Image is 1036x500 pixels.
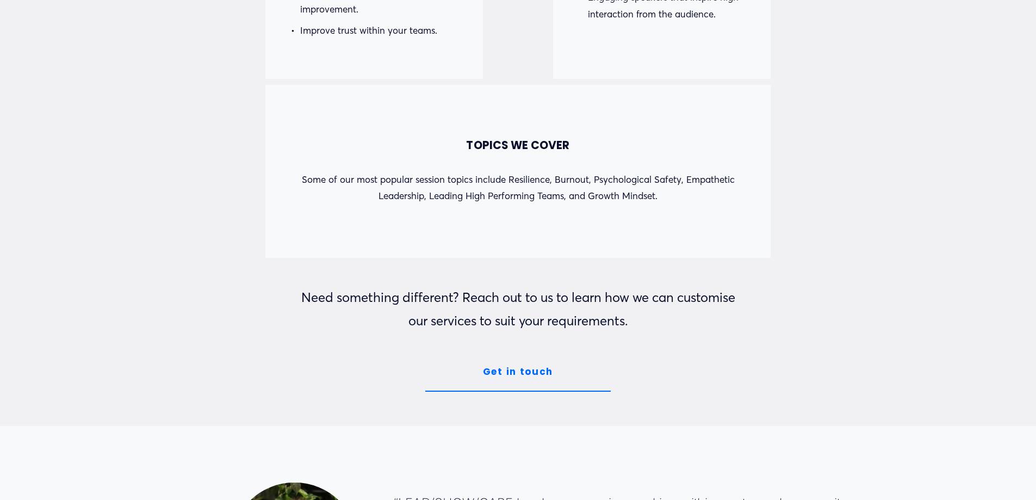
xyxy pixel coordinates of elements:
p: Need something different? Reach out to us to learn how we can customise our services to suit your... [297,286,739,333]
p: Some of our most popular session topics include Resilience, Burnout, Psychological Safety, Empath... [296,171,740,205]
strong: TOPICS WE COVER [466,138,569,153]
a: Get in touch [425,353,611,392]
p: Improve trust within your teams. [300,22,470,39]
